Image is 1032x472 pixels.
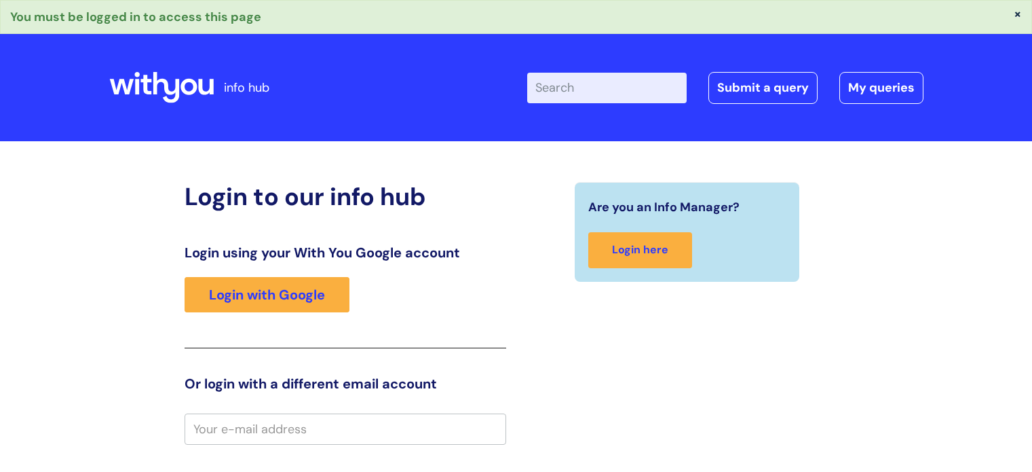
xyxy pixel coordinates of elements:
[1014,7,1022,20] button: ×
[185,414,506,445] input: Your e-mail address
[185,244,506,261] h3: Login using your With You Google account
[185,376,506,392] h3: Or login with a different email account
[708,72,818,103] a: Submit a query
[185,182,506,211] h2: Login to our info hub
[588,196,740,218] span: Are you an Info Manager?
[527,73,687,103] input: Search
[588,232,692,268] a: Login here
[224,77,269,98] p: info hub
[185,277,349,312] a: Login with Google
[839,72,923,103] a: My queries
